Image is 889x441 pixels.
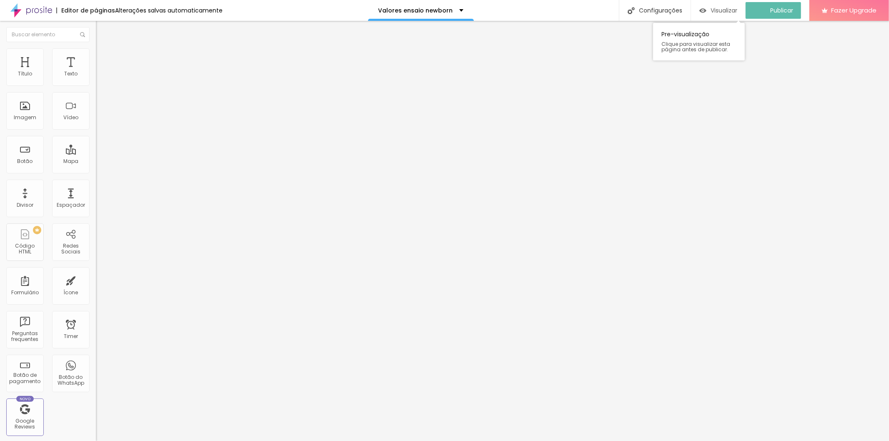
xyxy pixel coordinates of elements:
div: Formulário [11,290,39,296]
div: Botão de pagamento [8,372,41,384]
div: Alterações salvas automaticamente [115,8,223,13]
div: Espaçador [57,202,85,208]
span: Publicar [770,7,793,14]
div: Ícone [64,290,78,296]
div: Novo [16,396,34,402]
div: Texto [64,71,78,77]
img: Icone [80,32,85,37]
div: Redes Sociais [54,243,87,255]
div: Google Reviews [8,418,41,430]
div: Imagem [14,115,36,120]
p: Valores ensaio newborn [378,8,453,13]
div: Pre-visualização [653,23,745,60]
span: Visualizar [711,7,737,14]
div: Vídeo [63,115,78,120]
div: Título [18,71,32,77]
div: Timer [64,333,78,339]
iframe: Editor [96,21,889,441]
div: Perguntas frequentes [8,331,41,343]
input: Buscar elemento [6,27,90,42]
img: view-1.svg [699,7,706,14]
div: Código HTML [8,243,41,255]
div: Botão do WhatsApp [54,374,87,386]
button: Publicar [746,2,801,19]
div: Divisor [17,202,33,208]
div: Botão [18,158,33,164]
button: Visualizar [691,2,746,19]
div: Mapa [63,158,78,164]
img: Icone [628,7,635,14]
div: Editor de páginas [56,8,115,13]
span: Fazer Upgrade [831,7,876,14]
span: Clique para visualizar esta página antes de publicar. [661,41,736,52]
